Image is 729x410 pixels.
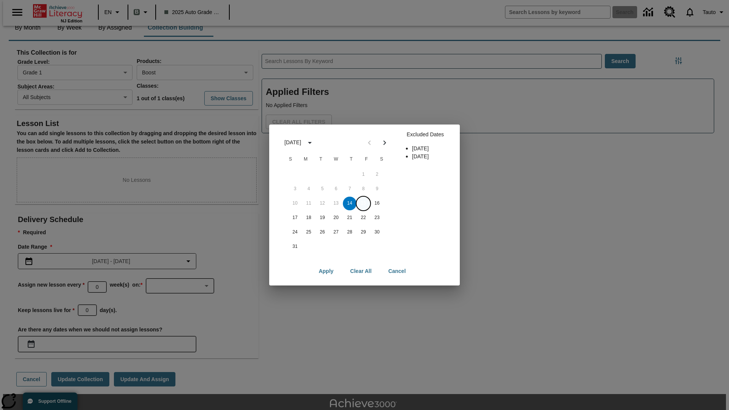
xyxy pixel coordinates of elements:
button: 19 [316,211,329,225]
p: Excluded Dates [397,131,454,139]
button: Next month [377,135,392,150]
button: Apply [312,264,339,278]
button: 15 [357,197,370,210]
button: 14 [343,197,357,210]
button: 17 [288,211,302,225]
button: 30 [370,225,384,239]
button: 23 [370,211,384,225]
span: Monday [299,152,312,167]
button: 29 [357,225,370,239]
button: 21 [343,211,357,225]
button: 31 [288,240,302,254]
button: 26 [316,225,329,239]
span: [DATE] [412,145,429,151]
button: 20 [329,211,343,225]
button: 25 [302,225,316,239]
button: 27 [329,225,343,239]
button: 16 [370,197,384,210]
button: Cancel [382,264,412,278]
button: 28 [343,225,357,239]
span: Saturday [375,152,388,167]
span: Sunday [284,152,297,167]
div: [DATE] [284,139,301,147]
span: [DATE] [412,153,429,159]
span: Wednesday [329,152,343,167]
button: 18 [302,211,316,225]
button: Clear All [344,264,377,278]
button: 24 [288,225,302,239]
button: 22 [357,211,370,225]
span: Tuesday [314,152,328,167]
button: calendar view is open, switch to year view [303,136,316,149]
span: Thursday [344,152,358,167]
span: Friday [360,152,373,167]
